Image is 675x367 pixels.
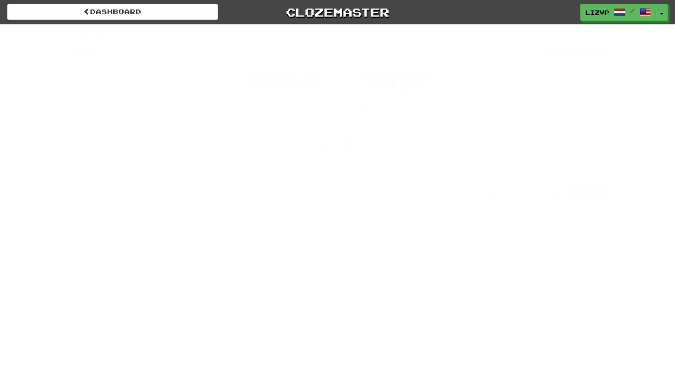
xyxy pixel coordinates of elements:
button: ó [362,111,381,131]
span: heb je? [363,69,429,91]
div: How much money do you have? [67,99,608,109]
button: ï [339,111,358,131]
span: Hoeveel [247,69,320,91]
button: Report [569,185,608,201]
button: é [271,111,290,131]
span: / [630,8,635,14]
button: á [248,111,267,131]
button: Help! [484,185,518,201]
button: ë [317,111,336,131]
span: 100 % [543,46,562,54]
a: Dashboard [7,4,218,20]
div: Mastered [543,46,608,55]
button: ö [385,111,404,131]
span: LizVP [585,8,609,17]
button: ü [408,111,427,131]
button: Submit [308,158,367,180]
button: è [294,111,313,131]
span: Score: [67,47,101,56]
button: Single letter hint - you only get 1 per sentence and score half the points! alt+h [339,137,358,153]
a: Clozemaster [232,4,443,20]
span: 0 [107,44,115,56]
button: Round history (alt+y) [522,185,540,201]
div: / [67,32,115,44]
a: LizVP / [580,4,656,21]
button: Switch sentence to multiple choice alt+p [317,137,336,153]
